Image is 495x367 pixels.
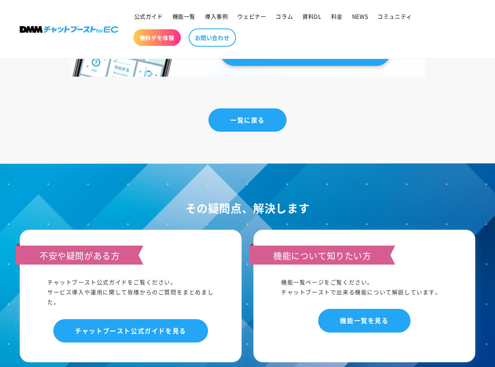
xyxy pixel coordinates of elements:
[298,8,326,25] a: 資料DL
[129,8,168,25] a: 公式ガイド
[168,8,200,25] a: 機能一覧
[331,13,343,20] span: 料金
[352,13,368,20] span: NEWS
[377,13,412,20] span: コミュニティ
[271,8,298,25] a: コラム
[140,34,174,41] span: 無料デモ体験
[302,13,321,20] span: 資料DL
[172,13,195,20] span: 機能一覧
[16,246,143,265] h3: 不安や疑問がある方
[373,8,417,25] a: コミュニティ
[133,29,181,46] a: 無料デモ体験
[237,13,266,20] span: ウェビナー
[200,8,232,25] a: 導入事例
[249,246,395,265] h3: 機能について知りたい方
[347,8,373,25] a: NEWS
[53,319,208,342] a: チャットブースト公式ガイドを見る
[232,8,271,25] a: ウェビナー
[20,26,118,33] img: 株式会社DMM Boost
[189,28,236,47] a: お問い合わせ
[195,34,230,41] span: お問い合わせ
[326,8,347,25] a: 料金
[20,199,475,218] h2: その疑問点、解決します
[208,108,287,132] a: 一覧に戻る
[47,277,214,307] div: チャットブースト公式ガイドをご覧ください。 サービス導入や運用に関して皆様からのご質問をまとめました。
[276,13,293,20] span: コラム
[134,13,163,20] span: 公式ガイド
[318,309,410,332] a: 機能一覧を見る
[281,277,448,297] div: 機能一覧ページをご覧ください。 チャットブーストで出来る機能について解説しています。
[205,13,228,20] span: 導入事例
